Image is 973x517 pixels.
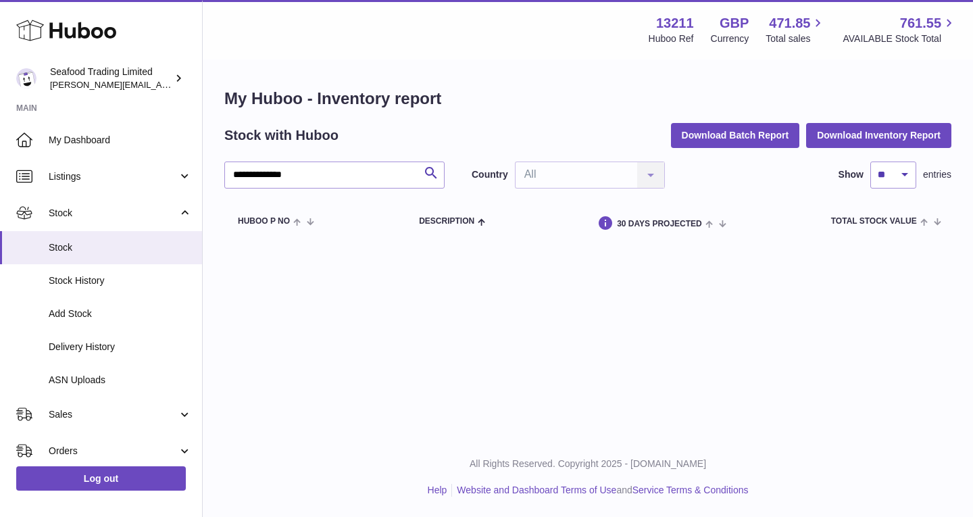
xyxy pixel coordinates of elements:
[49,207,178,220] span: Stock
[839,168,864,181] label: Show
[900,14,941,32] span: 761.55
[617,220,702,228] span: 30 DAYS PROJECTED
[49,307,192,320] span: Add Stock
[50,66,172,91] div: Seafood Trading Limited
[843,14,957,45] a: 761.55 AVAILABLE Stock Total
[806,123,951,147] button: Download Inventory Report
[452,484,748,497] li: and
[649,32,694,45] div: Huboo Ref
[16,466,186,491] a: Log out
[214,458,962,470] p: All Rights Reserved. Copyright 2025 - [DOMAIN_NAME]
[224,88,951,109] h1: My Huboo - Inventory report
[720,14,749,32] strong: GBP
[50,79,271,90] span: [PERSON_NAME][EMAIL_ADDRESS][DOMAIN_NAME]
[49,445,178,458] span: Orders
[49,374,192,387] span: ASN Uploads
[472,168,508,181] label: Country
[766,32,826,45] span: Total sales
[831,217,917,226] span: Total stock value
[224,126,339,145] h2: Stock with Huboo
[656,14,694,32] strong: 13211
[16,68,36,89] img: dlawley@rickstein.com
[766,14,826,45] a: 471.85 Total sales
[49,241,192,254] span: Stock
[769,14,810,32] span: 471.85
[238,217,290,226] span: Huboo P no
[49,274,192,287] span: Stock History
[49,134,192,147] span: My Dashboard
[419,217,474,226] span: Description
[632,485,749,495] a: Service Terms & Conditions
[49,341,192,353] span: Delivery History
[428,485,447,495] a: Help
[923,168,951,181] span: entries
[49,170,178,183] span: Listings
[49,408,178,421] span: Sales
[457,485,616,495] a: Website and Dashboard Terms of Use
[711,32,749,45] div: Currency
[671,123,800,147] button: Download Batch Report
[843,32,957,45] span: AVAILABLE Stock Total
